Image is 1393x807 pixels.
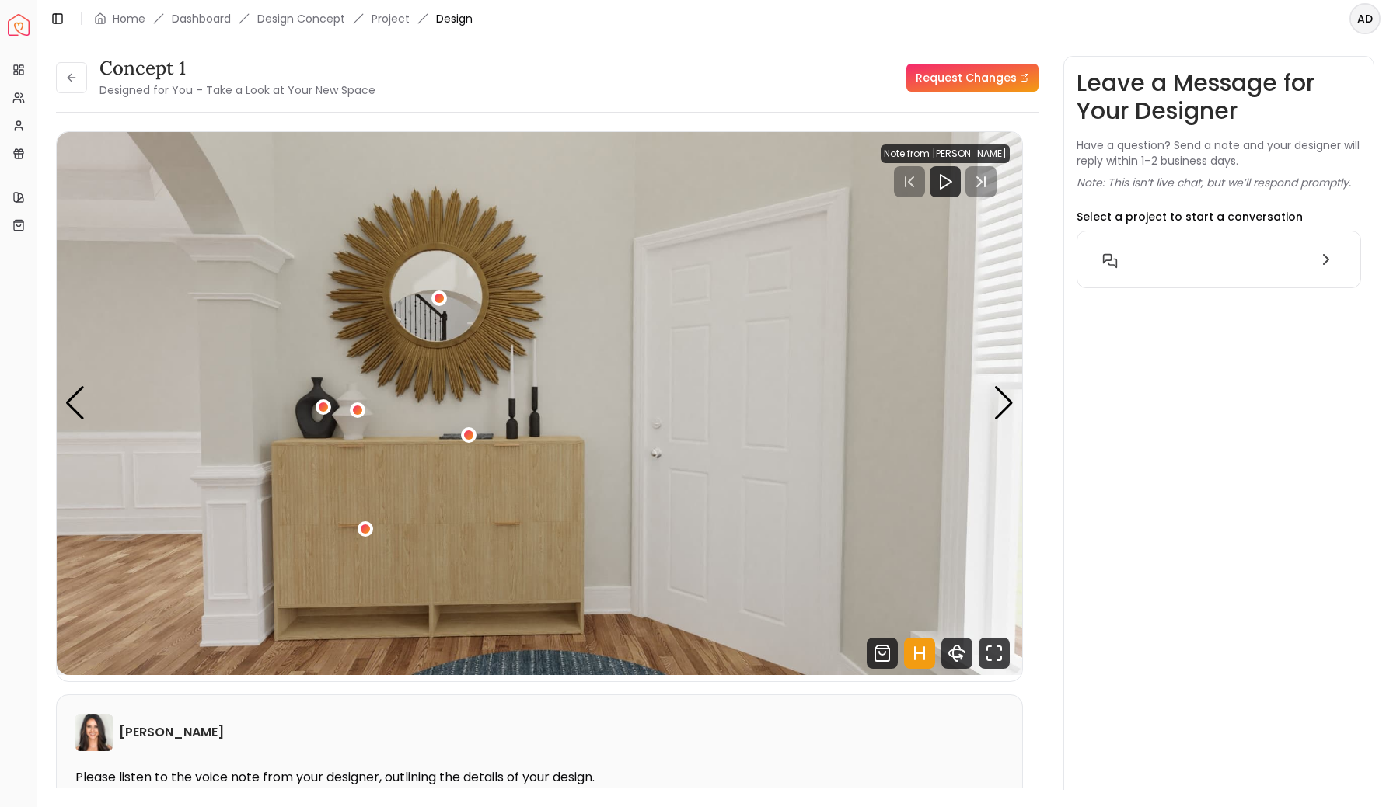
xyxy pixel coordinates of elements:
[941,638,972,669] svg: 360 View
[57,132,1022,675] div: 1 / 3
[8,14,30,36] img: Spacejoy Logo
[57,132,1022,675] div: Carousel
[1077,175,1351,190] p: Note: This isn’t live chat, but we’ll respond promptly.
[119,723,224,742] h6: [PERSON_NAME]
[65,386,86,420] div: Previous slide
[979,638,1010,669] svg: Fullscreen
[172,11,231,26] a: Dashboard
[906,64,1039,92] a: Request Changes
[436,11,473,26] span: Design
[1077,209,1303,224] p: Select a project to start a conversation
[257,11,345,26] li: Design Concept
[75,770,1004,785] p: Please listen to the voice note from your designer, outlining the details of your design.
[57,132,1022,675] img: Design Render 2
[867,638,898,669] svg: Shop Products from this design
[1351,5,1379,33] span: AD
[1077,137,1361,169] p: Have a question? Send a note and your designer will reply within 1–2 business days.
[936,172,955,191] svg: Play
[94,11,473,26] nav: breadcrumb
[881,144,1010,163] div: Note from [PERSON_NAME]
[1077,69,1361,125] h3: Leave a Message for Your Designer
[99,56,375,81] h3: concept 1
[8,14,30,36] a: Spacejoy
[993,386,1014,420] div: Next slide
[904,638,935,669] svg: Hotspots Toggle
[75,714,113,751] img: Angela Amore
[99,82,375,98] small: Designed for You – Take a Look at Your New Space
[113,11,145,26] a: Home
[372,11,410,26] a: Project
[1349,3,1381,34] button: AD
